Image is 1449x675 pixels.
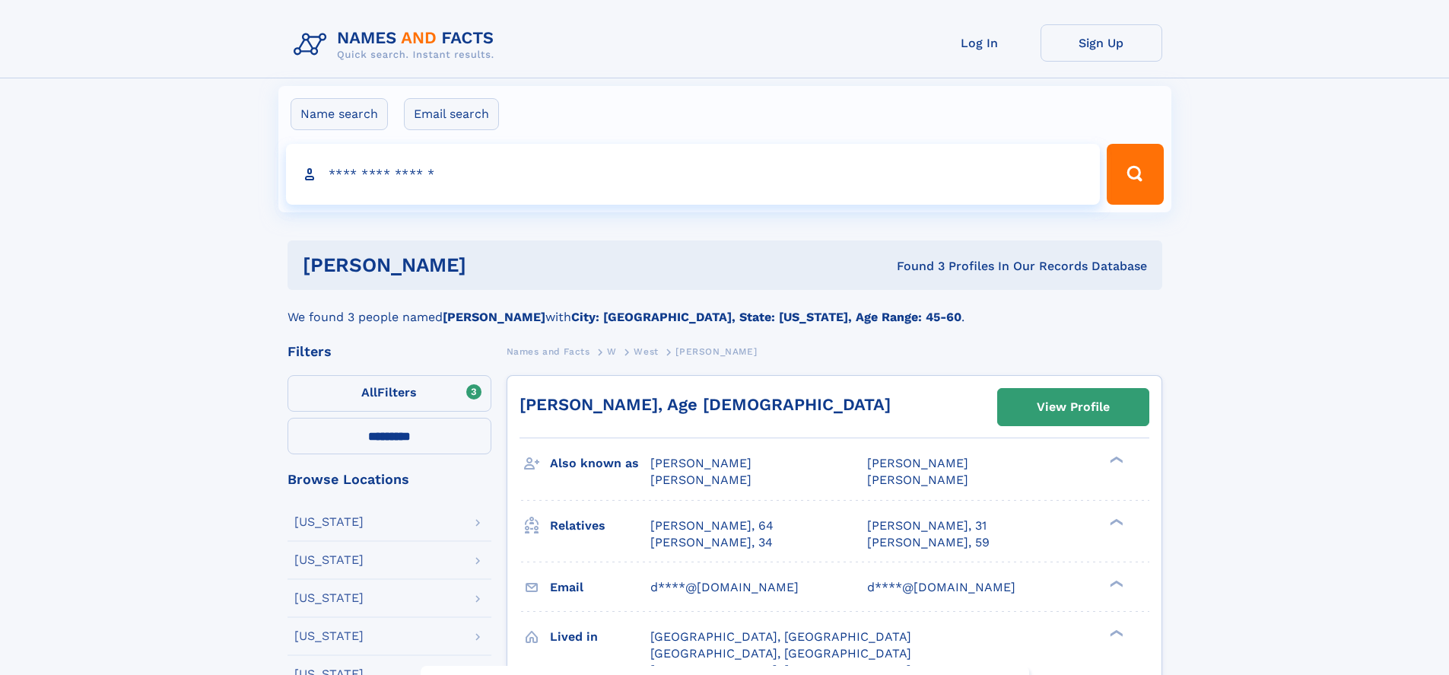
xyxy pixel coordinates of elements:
[867,534,990,551] a: [PERSON_NAME], 59
[867,456,968,470] span: [PERSON_NAME]
[634,346,658,357] span: West
[675,346,757,357] span: [PERSON_NAME]
[291,98,388,130] label: Name search
[867,473,968,487] span: [PERSON_NAME]
[607,342,617,361] a: W
[520,395,891,414] a: [PERSON_NAME], Age [DEMOGRAPHIC_DATA]
[1037,390,1110,425] div: View Profile
[1106,517,1124,527] div: ❯
[650,517,774,534] a: [PERSON_NAME], 64
[1107,144,1163,205] button: Search Button
[550,575,650,600] h3: Email
[294,516,364,528] div: [US_STATE]
[650,534,773,551] a: [PERSON_NAME], 34
[288,24,507,65] img: Logo Names and Facts
[650,473,752,487] span: [PERSON_NAME]
[303,256,682,275] h1: [PERSON_NAME]
[1041,24,1162,62] a: Sign Up
[867,517,987,534] a: [PERSON_NAME], 31
[1106,628,1124,638] div: ❯
[1106,578,1124,588] div: ❯
[443,310,545,324] b: [PERSON_NAME]
[634,342,658,361] a: West
[998,389,1149,425] a: View Profile
[1106,455,1124,465] div: ❯
[288,345,491,358] div: Filters
[607,346,617,357] span: W
[288,473,491,486] div: Browse Locations
[650,629,911,644] span: [GEOGRAPHIC_DATA], [GEOGRAPHIC_DATA]
[650,646,911,661] span: [GEOGRAPHIC_DATA], [GEOGRAPHIC_DATA]
[288,290,1162,326] div: We found 3 people named with .
[507,342,590,361] a: Names and Facts
[286,144,1101,205] input: search input
[650,456,752,470] span: [PERSON_NAME]
[361,385,377,400] span: All
[294,592,364,604] div: [US_STATE]
[550,624,650,650] h3: Lived in
[294,554,364,566] div: [US_STATE]
[404,98,499,130] label: Email search
[571,310,961,324] b: City: [GEOGRAPHIC_DATA], State: [US_STATE], Age Range: 45-60
[550,451,650,476] h3: Also known as
[288,375,491,412] label: Filters
[550,513,650,539] h3: Relatives
[919,24,1041,62] a: Log In
[682,258,1147,275] div: Found 3 Profiles In Our Records Database
[294,630,364,642] div: [US_STATE]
